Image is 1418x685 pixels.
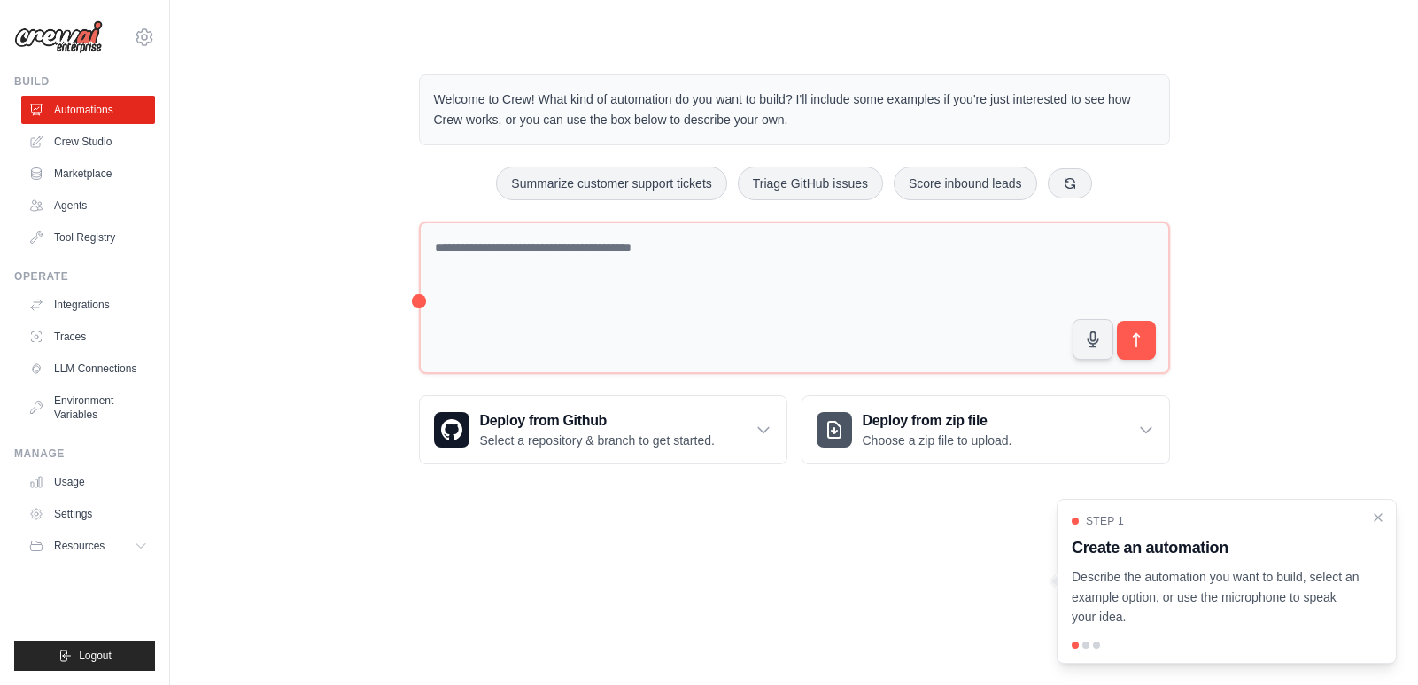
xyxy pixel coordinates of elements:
a: Agents [21,191,155,220]
p: Describe the automation you want to build, select an example option, or use the microphone to spe... [1072,567,1360,627]
button: Summarize customer support tickets [496,167,726,200]
button: Triage GitHub issues [738,167,883,200]
h3: Deploy from zip file [863,410,1012,432]
button: Score inbound leads [894,167,1037,200]
button: Resources [21,532,155,560]
h3: Deploy from Github [480,410,715,432]
p: Choose a zip file to upload. [863,432,1012,449]
a: Environment Variables [21,386,155,429]
div: Operate [14,269,155,284]
a: Integrations [21,291,155,319]
a: Usage [21,468,155,496]
p: Welcome to Crew! What kind of automation do you want to build? I'll include some examples if you'... [434,90,1155,130]
span: Logout [79,649,112,663]
a: Crew Studio [21,128,155,156]
a: Traces [21,323,155,351]
h3: Create an automation [1072,535,1360,560]
div: Build [14,74,155,89]
a: Marketplace [21,160,155,188]
a: Automations [21,96,155,124]
span: Resources [54,539,105,553]
button: Logout [14,641,155,671]
a: Tool Registry [21,223,155,252]
p: Select a repository & branch to get started. [480,432,715,449]
div: Manage [14,447,155,461]
span: Step 1 [1086,514,1124,528]
button: Close walkthrough [1371,510,1385,525]
img: Logo [14,20,103,54]
a: LLM Connections [21,354,155,383]
a: Settings [21,500,155,528]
